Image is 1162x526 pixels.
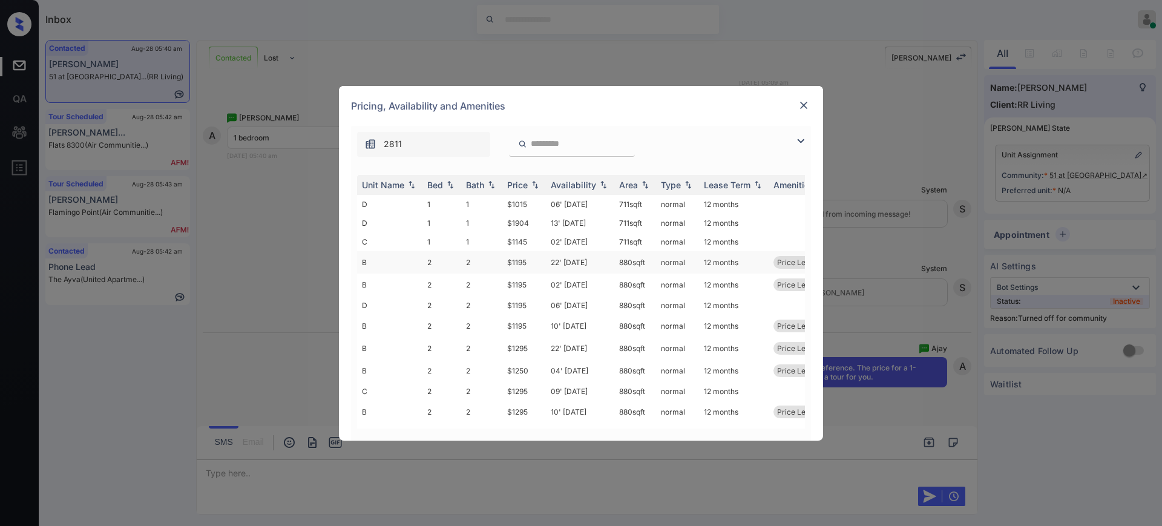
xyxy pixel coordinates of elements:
td: B [357,337,422,360]
td: 12 months [699,251,769,274]
td: 13' [DATE] [546,214,614,232]
img: icon-zuma [793,134,808,148]
td: 12 months [699,296,769,315]
td: $1195 [502,296,546,315]
td: 880 sqft [614,251,656,274]
td: 02' [DATE] [546,232,614,251]
td: 2 [461,337,502,360]
td: normal [656,296,699,315]
img: sorting [682,180,694,189]
td: 880 sqft [614,401,656,423]
td: 2 [422,274,461,296]
td: normal [656,232,699,251]
td: normal [656,423,699,442]
td: B [357,251,422,274]
td: 12 months [699,214,769,232]
td: 12 months [699,195,769,214]
td: 02' [DATE] [546,274,614,296]
td: 2 [461,401,502,423]
div: Amenities [773,180,814,190]
td: 2 [422,296,461,315]
td: D [357,195,422,214]
td: normal [656,195,699,214]
td: 12 months [699,274,769,296]
td: 2 [422,360,461,382]
td: 2 [461,296,502,315]
td: 880 sqft [614,274,656,296]
div: Lease Term [704,180,750,190]
td: $1904 [502,214,546,232]
img: sorting [639,180,651,189]
td: normal [656,214,699,232]
td: 880 sqft [614,360,656,382]
td: D [357,214,422,232]
td: D [357,296,422,315]
td: 880 sqft [614,423,656,442]
td: $1295 [502,382,546,401]
div: Unit Name [362,180,404,190]
td: 09' [DATE] [546,382,614,401]
div: Area [619,180,638,190]
div: Bed [427,180,443,190]
img: sorting [405,180,418,189]
td: $1195 [502,274,546,296]
td: 2 [461,382,502,401]
span: Price Leader [777,344,821,353]
td: B [357,315,422,337]
td: 10' [DATE] [546,423,614,442]
span: 2811 [384,137,402,151]
td: C [357,232,422,251]
td: $1195 [502,315,546,337]
img: icon-zuma [364,138,376,150]
span: Price Leader [777,321,821,330]
td: 1 [422,195,461,214]
img: sorting [752,180,764,189]
td: $1295 [502,423,546,442]
td: 12 months [699,360,769,382]
td: 1 [461,232,502,251]
td: 711 sqft [614,195,656,214]
td: 12 months [699,337,769,360]
td: 12 months [699,382,769,401]
td: normal [656,401,699,423]
td: 880 sqft [614,382,656,401]
td: $1295 [502,337,546,360]
td: 2 [461,274,502,296]
span: Price Leader [777,366,821,375]
td: 1 [422,232,461,251]
img: sorting [485,180,497,189]
td: normal [656,274,699,296]
td: 2 [461,315,502,337]
td: D [357,423,422,442]
td: normal [656,360,699,382]
td: 12 months [699,232,769,251]
td: 12 months [699,423,769,442]
img: icon-zuma [518,139,527,150]
td: B [357,401,422,423]
div: Availability [551,180,596,190]
td: normal [656,315,699,337]
td: 2 [422,315,461,337]
div: Pricing, Availability and Amenities [339,86,823,126]
img: sorting [529,180,541,189]
td: 880 sqft [614,315,656,337]
div: Type [661,180,681,190]
td: B [357,274,422,296]
img: sorting [597,180,609,189]
td: 2 [422,337,461,360]
div: Price [507,180,528,190]
td: 1 [461,214,502,232]
td: 2 [422,382,461,401]
td: 10' [DATE] [546,315,614,337]
td: 711 sqft [614,214,656,232]
td: 04' [DATE] [546,360,614,382]
td: normal [656,337,699,360]
td: 12 months [699,401,769,423]
td: B [357,360,422,382]
td: 22' [DATE] [546,337,614,360]
td: 1 [422,214,461,232]
span: Price Leader [777,407,821,416]
td: 10' [DATE] [546,401,614,423]
td: C [357,382,422,401]
td: normal [656,382,699,401]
